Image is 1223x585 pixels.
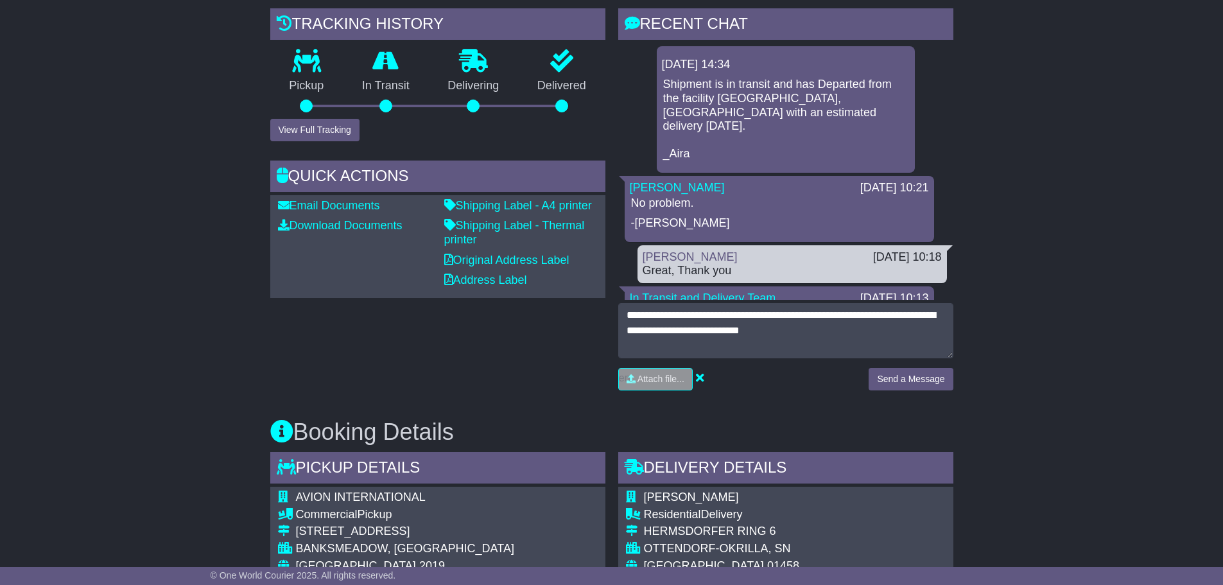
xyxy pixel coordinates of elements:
[296,559,416,572] span: [GEOGRAPHIC_DATA]
[270,161,605,195] div: Quick Actions
[630,292,776,304] a: In Transit and Delivery Team
[873,250,942,265] div: [DATE] 10:18
[644,508,946,522] div: Delivery
[518,79,605,93] p: Delivered
[270,419,953,445] h3: Booking Details
[278,219,403,232] a: Download Documents
[444,274,527,286] a: Address Label
[270,79,343,93] p: Pickup
[663,78,908,161] p: Shipment is in transit and has Departed from the facility [GEOGRAPHIC_DATA], [GEOGRAPHIC_DATA] wi...
[444,199,592,212] a: Shipping Label - A4 printer
[419,559,445,572] span: 2019
[618,452,953,487] div: Delivery Details
[618,8,953,43] div: RECENT CHAT
[296,525,514,539] div: [STREET_ADDRESS]
[211,570,396,581] span: © One World Courier 2025. All rights reserved.
[270,452,605,487] div: Pickup Details
[644,559,764,572] span: [GEOGRAPHIC_DATA]
[644,525,946,539] div: HERMSDORFER RING 6
[869,368,953,390] button: Send a Message
[270,8,605,43] div: Tracking history
[644,491,739,503] span: [PERSON_NAME]
[296,508,358,521] span: Commercial
[444,254,569,266] a: Original Address Label
[643,250,738,263] a: [PERSON_NAME]
[429,79,519,93] p: Delivering
[444,219,585,246] a: Shipping Label - Thermal printer
[631,196,928,211] p: No problem.
[644,508,701,521] span: Residential
[296,542,514,556] div: BANKSMEADOW, [GEOGRAPHIC_DATA]
[860,292,929,306] div: [DATE] 10:13
[631,216,928,231] p: -[PERSON_NAME]
[343,79,429,93] p: In Transit
[767,559,799,572] span: 01458
[643,264,942,278] div: Great, Thank you
[644,542,946,556] div: OTTENDORF-OKRILLA, SN
[278,199,380,212] a: Email Documents
[662,58,910,72] div: [DATE] 14:34
[630,181,725,194] a: [PERSON_NAME]
[296,508,514,522] div: Pickup
[860,181,929,195] div: [DATE] 10:21
[270,119,360,141] button: View Full Tracking
[296,491,426,503] span: AVION INTERNATIONAL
